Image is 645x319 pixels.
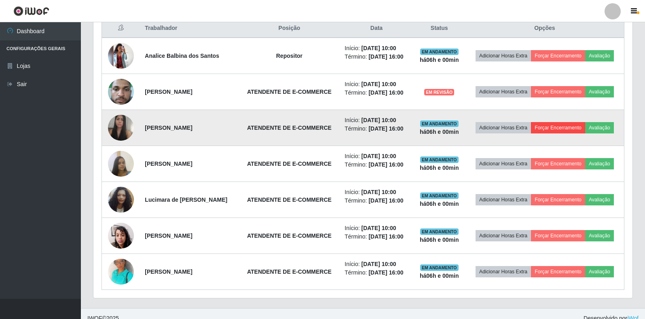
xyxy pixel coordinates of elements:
time: [DATE] 16:00 [368,269,403,276]
button: Adicionar Horas Extra [476,266,531,277]
li: Término: [345,196,408,205]
button: Avaliação [585,158,614,169]
button: Forçar Encerramento [531,194,585,205]
strong: há 06 h e 00 min [420,273,459,279]
time: [DATE] 16:00 [368,125,403,132]
li: Início: [345,44,408,53]
li: Término: [345,53,408,61]
button: Adicionar Horas Extra [476,230,531,241]
strong: ATENDENTE DE E-COMMERCE [247,232,332,239]
button: Adicionar Horas Extra [476,194,531,205]
time: [DATE] 10:00 [362,45,396,51]
strong: há 06 h e 00 min [420,237,459,243]
strong: ATENDENTE DE E-COMMERCE [247,89,332,95]
span: EM ANDAMENTO [420,49,459,55]
button: Avaliação [585,122,614,133]
strong: há 06 h e 00 min [420,165,459,171]
span: EM ANDAMENTO [420,228,459,235]
img: 1756500901770.jpeg [108,69,134,115]
time: [DATE] 10:00 [362,153,396,159]
li: Término: [345,232,408,241]
span: EM ANDAMENTO [420,156,459,163]
li: Término: [345,125,408,133]
button: Forçar Encerramento [531,50,585,61]
time: [DATE] 10:00 [362,81,396,87]
button: Avaliação [585,50,614,61]
strong: ATENDENTE DE E-COMMERCE [247,268,332,275]
strong: Analice Balbina dos Santos [145,53,219,59]
time: [DATE] 16:00 [368,197,403,204]
strong: há 06 h e 00 min [420,201,459,207]
th: Status [413,19,465,38]
strong: há 06 h e 00 min [420,57,459,63]
button: Forçar Encerramento [531,122,585,133]
img: 1750188779989.jpeg [108,43,134,69]
span: EM REVISÃO [424,89,454,95]
th: Trabalhador [140,19,239,38]
span: EM ANDAMENTO [420,264,459,271]
strong: há 06 h e 00 min [420,129,459,135]
img: CoreUI Logo [13,6,49,16]
button: Forçar Encerramento [531,230,585,241]
th: Posição [239,19,340,38]
strong: Lucimara de [PERSON_NAME] [145,196,227,203]
li: Término: [345,89,408,97]
strong: ATENDENTE DE E-COMMERCE [247,196,332,203]
button: Avaliação [585,266,614,277]
img: 1756514271456.jpeg [108,146,134,181]
li: Início: [345,224,408,232]
time: [DATE] 16:00 [368,89,403,96]
li: Início: [345,116,408,125]
time: [DATE] 10:00 [362,225,396,231]
img: 1755735163345.jpeg [108,111,134,145]
li: Início: [345,260,408,268]
strong: [PERSON_NAME] [145,89,192,95]
strong: Repositor [276,53,302,59]
time: [DATE] 16:00 [368,161,403,168]
th: Data [340,19,413,38]
button: Adicionar Horas Extra [476,50,531,61]
button: Adicionar Horas Extra [476,122,531,133]
li: Início: [345,80,408,89]
time: [DATE] 10:00 [362,261,396,267]
img: 1757272864351.jpeg [108,177,134,223]
li: Término: [345,161,408,169]
button: Adicionar Horas Extra [476,158,531,169]
strong: ATENDENTE DE E-COMMERCE [247,161,332,167]
img: 1757880364247.jpeg [108,218,134,253]
strong: ATENDENTE DE E-COMMERCE [247,125,332,131]
strong: [PERSON_NAME] [145,125,192,131]
time: [DATE] 10:00 [362,189,396,195]
button: Adicionar Horas Extra [476,86,531,97]
time: [DATE] 16:00 [368,233,403,240]
span: EM ANDAMENTO [420,192,459,199]
li: Início: [345,188,408,196]
time: [DATE] 16:00 [368,53,403,60]
button: Avaliação [585,194,614,205]
strong: [PERSON_NAME] [145,268,192,275]
button: Avaliação [585,86,614,97]
button: Forçar Encerramento [531,158,585,169]
strong: [PERSON_NAME] [145,232,192,239]
strong: [PERSON_NAME] [145,161,192,167]
span: EM ANDAMENTO [420,120,459,127]
button: Forçar Encerramento [531,266,585,277]
li: Início: [345,152,408,161]
time: [DATE] 10:00 [362,117,396,123]
li: Término: [345,268,408,277]
th: Opções [465,19,624,38]
button: Avaliação [585,230,614,241]
button: Forçar Encerramento [531,86,585,97]
img: 1758382389452.jpeg [108,249,134,295]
